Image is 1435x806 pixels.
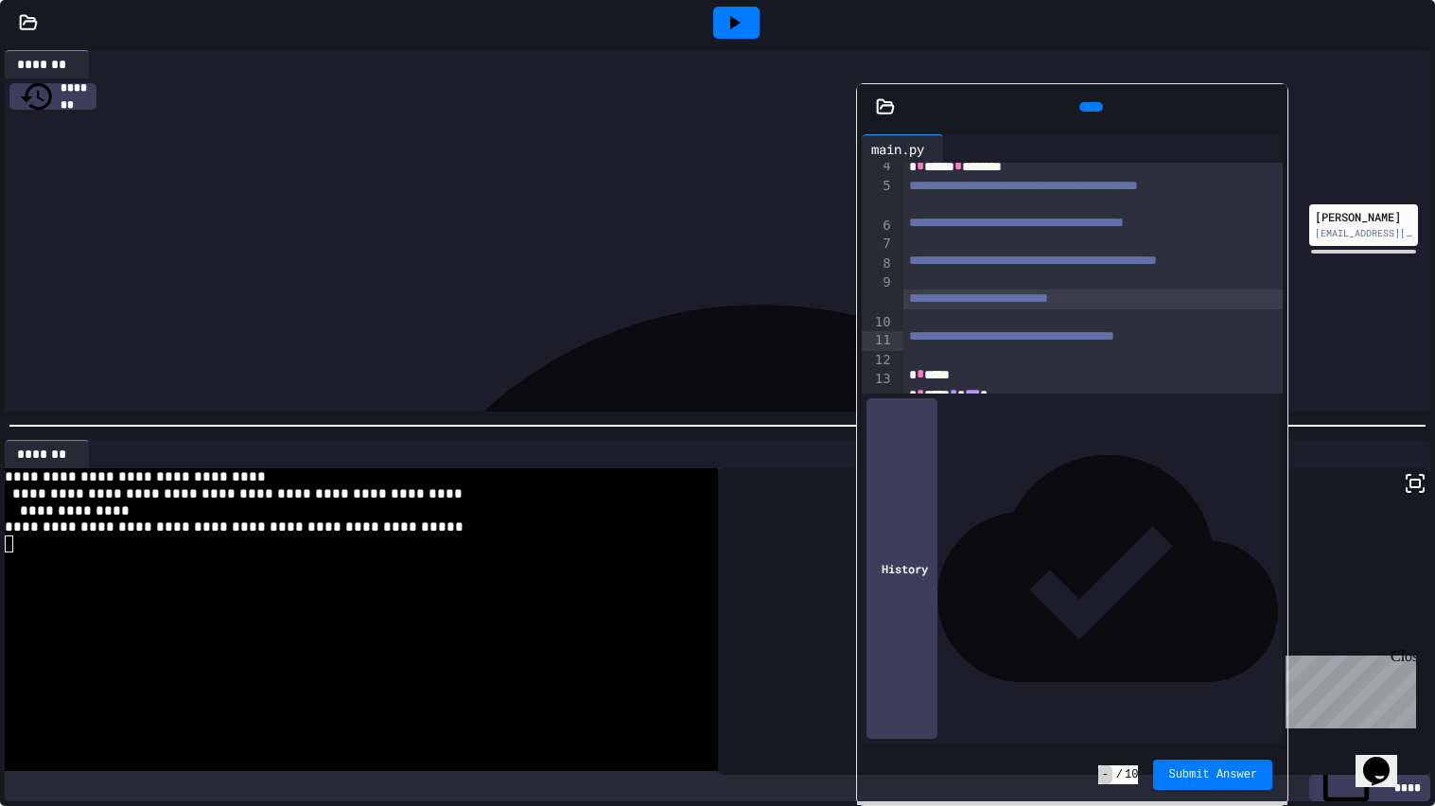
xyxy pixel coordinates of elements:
[862,370,893,390] div: 13
[1125,767,1138,782] span: 10
[862,313,893,332] div: 10
[862,177,893,217] div: 5
[1315,208,1412,225] div: [PERSON_NAME]
[862,139,934,159] div: main.py
[862,351,893,370] div: 12
[862,331,893,351] div: 11
[1356,730,1416,787] iframe: chat widget
[862,235,893,254] div: 7
[862,217,893,236] div: 6
[1153,760,1272,790] button: Submit Answer
[1098,765,1112,784] span: -
[1278,648,1416,728] iframe: chat widget
[1315,226,1412,240] div: [EMAIL_ADDRESS][DOMAIN_NAME]
[866,398,937,739] div: History
[862,273,893,313] div: 9
[862,390,893,409] div: 14
[862,134,944,163] div: main.py
[1168,767,1257,782] span: Submit Answer
[862,157,893,177] div: 4
[862,254,893,273] div: 8
[8,8,131,120] div: Chat with us now!Close
[1116,767,1123,782] span: /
